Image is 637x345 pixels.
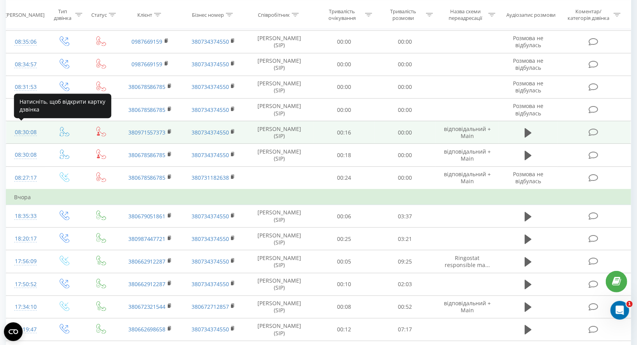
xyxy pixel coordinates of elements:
[14,94,112,118] div: Натисніть, щоб відкрити картку дзвінка
[128,235,166,242] a: 380987447721
[314,205,374,228] td: 00:06
[245,76,314,98] td: [PERSON_NAME] (SIP)
[128,326,166,333] a: 380662698658
[314,99,374,121] td: 00:00
[374,228,435,250] td: 03:21
[192,235,229,242] a: 380734374550
[374,144,435,166] td: 00:00
[445,254,490,269] span: Ringostat responsible ma...
[314,121,374,144] td: 00:16
[610,301,629,320] iframe: Intercom live chat
[513,34,543,49] span: Розмова не відбулась
[14,254,37,269] div: 17:56:09
[14,34,37,50] div: 08:35:06
[131,38,163,45] a: 0987669159
[192,280,229,288] a: 380734374550
[374,273,435,295] td: 02:03
[245,30,314,53] td: [PERSON_NAME] (SIP)
[14,147,37,163] div: 08:30:08
[4,322,23,341] button: Open CMP widget
[14,125,37,140] div: 08:30:08
[566,8,612,21] div: Коментар/категорія дзвінка
[52,8,73,21] div: Тип дзвінка
[192,212,229,220] a: 380734374550
[245,318,314,341] td: [PERSON_NAME] (SIP)
[435,166,499,189] td: відповідальний + Main
[374,318,435,341] td: 07:17
[14,170,37,186] div: 08:27:17
[445,8,486,21] div: Назва схеми переадресації
[192,106,229,113] a: 380734374550
[128,174,166,181] a: 380678586785
[245,53,314,76] td: [PERSON_NAME] (SIP)
[435,295,499,318] td: відповідальний + Main
[5,11,44,18] div: [PERSON_NAME]
[131,60,163,68] a: 0987669159
[192,151,229,159] a: 380734374550
[374,53,435,76] td: 00:00
[314,228,374,250] td: 00:25
[314,30,374,53] td: 00:00
[374,166,435,189] td: 00:00
[626,301,633,307] span: 1
[14,80,37,95] div: 08:31:53
[128,129,166,136] a: 380971557373
[128,151,166,159] a: 380678586785
[314,76,374,98] td: 00:00
[382,8,424,21] div: Тривалість розмови
[192,174,229,181] a: 380731182638
[128,83,166,90] a: 380678586785
[245,295,314,318] td: [PERSON_NAME] (SIP)
[14,277,37,292] div: 17:50:52
[513,102,543,117] span: Розмова не відбулась
[14,231,37,246] div: 18:20:17
[6,189,631,205] td: Вчора
[245,228,314,250] td: [PERSON_NAME] (SIP)
[513,57,543,71] span: Розмова не відбулась
[321,8,363,21] div: Тривалість очікування
[245,205,314,228] td: [PERSON_NAME] (SIP)
[128,212,166,220] a: 380679051861
[245,273,314,295] td: [PERSON_NAME] (SIP)
[374,99,435,121] td: 00:00
[91,11,107,18] div: Статус
[192,11,224,18] div: Бізнес номер
[435,121,499,144] td: відповідальний + Main
[128,303,166,310] a: 380672321544
[192,60,229,68] a: 380734374550
[192,303,229,310] a: 380672712857
[513,80,543,94] span: Розмова не відбулась
[192,129,229,136] a: 380734374550
[374,250,435,273] td: 09:25
[192,83,229,90] a: 380734374550
[192,38,229,45] a: 380734374550
[245,99,314,121] td: [PERSON_NAME] (SIP)
[513,170,543,185] span: Розмова не відбулась
[245,144,314,166] td: [PERSON_NAME] (SIP)
[128,106,166,113] a: 380678586785
[137,11,152,18] div: Клієнт
[314,250,374,273] td: 00:05
[14,209,37,224] div: 18:35:33
[14,299,37,315] div: 17:34:10
[435,144,499,166] td: відповідальний + Main
[258,11,290,18] div: Співробітник
[192,326,229,333] a: 380734374550
[128,280,166,288] a: 380662912287
[314,166,374,189] td: 00:24
[192,258,229,265] a: 380734374550
[314,273,374,295] td: 00:10
[374,76,435,98] td: 00:00
[314,318,374,341] td: 00:12
[314,144,374,166] td: 00:18
[374,205,435,228] td: 03:37
[245,250,314,273] td: [PERSON_NAME] (SIP)
[245,121,314,144] td: [PERSON_NAME] (SIP)
[128,258,166,265] a: 380662912287
[14,322,37,337] div: 17:19:47
[506,11,555,18] div: Аудіозапис розмови
[314,295,374,318] td: 00:08
[374,30,435,53] td: 00:00
[14,57,37,72] div: 08:34:57
[374,295,435,318] td: 00:52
